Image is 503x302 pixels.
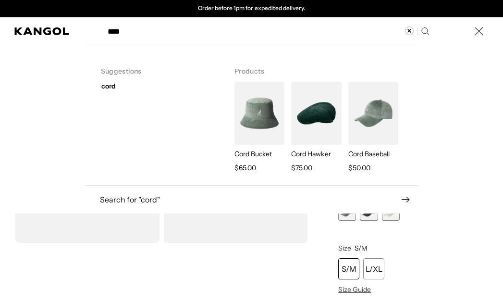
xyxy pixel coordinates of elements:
[291,162,312,174] span: $75.00
[348,150,398,158] p: Cord Baseball
[153,5,351,13] div: 2 of 2
[469,22,489,41] button: Close
[234,162,256,174] span: $65.00
[101,55,204,82] h3: Suggestions
[234,82,284,145] img: Cord Bucket
[348,162,370,174] span: $50.00
[14,27,70,35] a: Kangol
[405,26,417,35] button: Clear search term
[153,5,351,13] slideshow-component: Announcement bar
[100,196,401,203] span: Search for " cord "
[153,5,351,13] div: Announcement
[86,195,417,204] button: Search for "cord"
[101,82,116,90] strong: cord
[421,27,429,36] button: Search here
[291,82,341,145] img: Cord Hawker
[348,82,398,145] img: Cord Baseball
[234,150,284,158] p: Cord Bucket
[291,150,341,158] p: Cord Hawker
[198,5,305,13] p: Order before 1pm for expedited delivery.
[234,55,402,82] h3: Products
